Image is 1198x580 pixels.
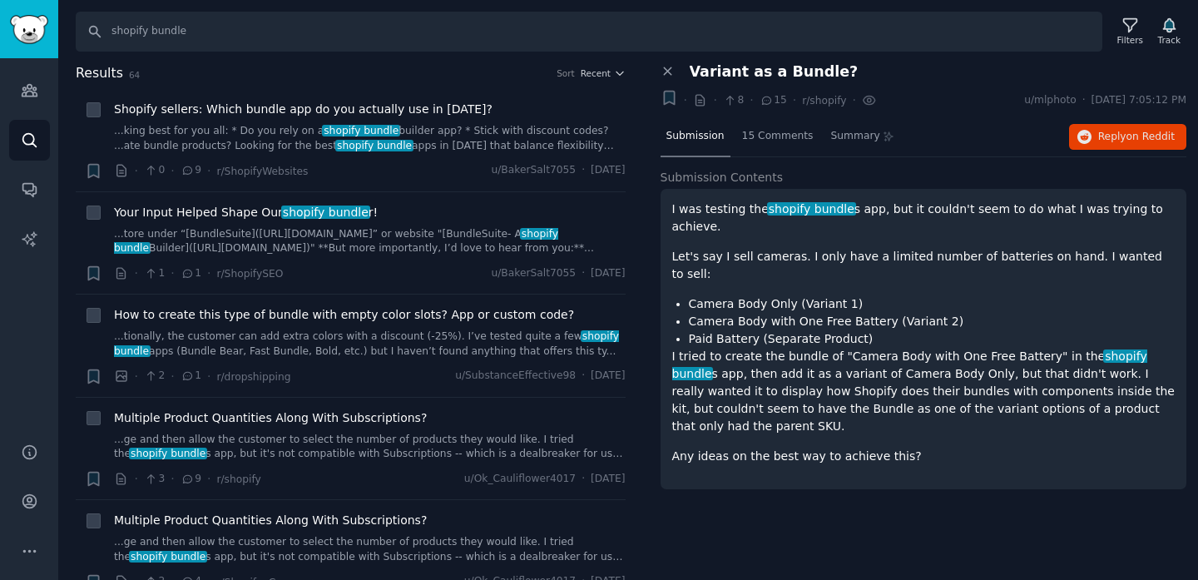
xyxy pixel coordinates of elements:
span: [DATE] [591,472,625,487]
span: Results [76,63,123,84]
span: Variant as a Bundle? [690,63,859,81]
span: 15 Comments [742,129,814,144]
span: · [171,470,174,488]
a: ...ge and then allow the customer to select the number of products they would like. I tried thesh... [114,535,626,564]
span: 3 [144,472,165,487]
span: u/BakerSalt7055 [491,163,576,178]
p: I tried to create the bundle of "Camera Body with One Free Battery" in the s app, then add it as ... [672,348,1176,435]
span: u/BakerSalt7055 [491,266,576,281]
span: · [582,266,585,281]
span: · [135,265,138,282]
span: · [582,163,585,178]
span: shopify bundle [322,125,400,136]
span: u/mlphoto [1024,93,1077,108]
span: shopify bundle [129,448,207,459]
div: Sort [557,67,575,79]
span: [DATE] [591,266,625,281]
span: · [207,265,210,282]
span: · [171,162,174,180]
a: ...tionally, the customer can add extra colors with a discount (-25%). I’ve tested quite a fewsho... [114,330,626,359]
a: Multiple Product Quantities Along With Subscriptions? [114,512,427,529]
span: Recent [581,67,611,79]
span: · [171,368,174,385]
span: r/ShopifySEO [216,268,283,280]
a: How to create this type of bundle with empty color slots? App or custom code? [114,306,574,324]
span: shopify bundle [767,202,855,216]
span: · [135,368,138,385]
p: Let's say I sell cameras. I only have a limited number of batteries on hand. I wanted to sell: [672,248,1176,283]
a: ...tore under “[BundleSuite]([URL][DOMAIN_NAME]” or website "[BundleSuite- Ashopify bundleBuilder... [114,227,626,256]
span: · [207,368,210,385]
span: shopify bundle [281,206,369,219]
span: 9 [181,472,201,487]
span: · [171,265,174,282]
span: · [793,92,796,109]
span: · [207,162,210,180]
span: 1 [181,369,201,384]
button: Recent [581,67,626,79]
a: Multiple Product Quantities Along With Subscriptions? [114,409,427,427]
a: Shopify sellers: Which bundle app do you actually use in [DATE]? [114,101,493,118]
span: shopify bundle [335,140,413,151]
span: u/SubstanceEffective98 [455,369,576,384]
span: [DATE] [591,163,625,178]
button: Track [1152,14,1186,49]
a: ...king best for you all: * Do you rely on ashopify bundlebuilder app? * Stick with discount code... [114,124,626,153]
span: · [853,92,856,109]
span: · [684,92,687,109]
span: · [713,92,716,109]
p: Any ideas on the best way to achieve this? [672,448,1176,465]
input: Search Keyword [76,12,1102,52]
span: · [582,472,585,487]
a: Your Input Helped Shape Ourshopify bundler! [114,204,378,221]
span: shopify bundle [114,330,619,357]
span: · [135,470,138,488]
p: I was testing the s app, but it couldn't seem to do what I was trying to achieve. [672,201,1176,235]
div: Filters [1117,34,1143,46]
span: r/shopify [216,473,260,485]
span: 1 [181,266,201,281]
img: GummySearch logo [10,15,48,44]
span: 9 [181,163,201,178]
span: Your Input Helped Shape Our r! [114,204,378,221]
li: Camera Body Only (Variant 1) [689,295,1176,313]
span: 64 [129,70,140,80]
li: Camera Body with One Free Battery (Variant 2) [689,313,1176,330]
span: · [207,470,210,488]
span: Reply [1098,130,1175,145]
span: · [582,369,585,384]
span: 1 [144,266,165,281]
div: Track [1158,34,1181,46]
span: [DATE] [591,369,625,384]
button: Replyon Reddit [1069,124,1186,151]
span: r/shopify [802,95,846,107]
span: on Reddit [1126,131,1175,142]
li: Paid Battery (Separate Product) [689,330,1176,348]
a: ...ge and then allow the customer to select the number of products they would like. I tried thesh... [114,433,626,462]
span: u/Ok_Cauliflower4017 [464,472,576,487]
span: shopify bundle [129,551,207,563]
span: Submission [666,129,725,144]
span: [DATE] 7:05:12 PM [1092,93,1186,108]
span: · [750,92,753,109]
span: Summary [830,129,879,144]
span: r/dropshipping [216,371,290,383]
span: · [1082,93,1086,108]
span: 2 [144,369,165,384]
span: · [135,162,138,180]
span: 15 [760,93,787,108]
span: Submission Contents [661,169,784,186]
span: r/ShopifyWebsites [216,166,308,177]
span: 0 [144,163,165,178]
span: 8 [723,93,744,108]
